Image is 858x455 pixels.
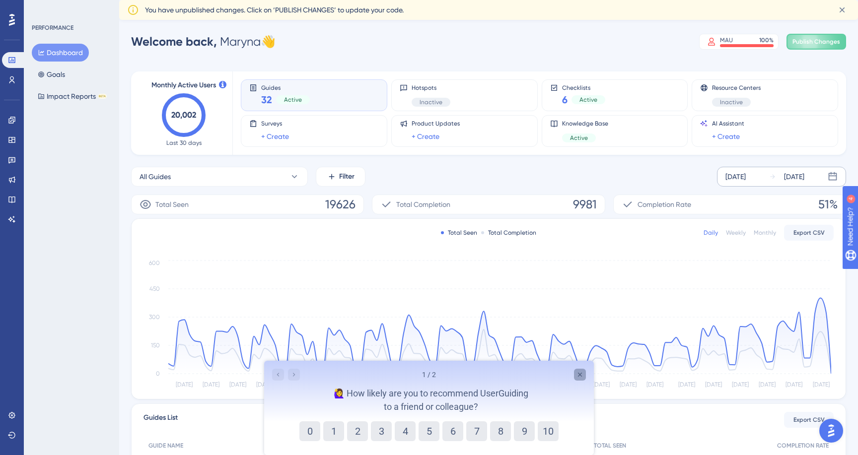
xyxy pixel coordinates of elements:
button: Impact ReportsBETA [32,87,113,105]
span: Last 30 days [166,139,202,147]
div: 4 [69,5,72,13]
tspan: 0 [156,370,160,377]
tspan: [DATE] [176,381,193,388]
button: Goals [32,65,71,83]
div: Maryna 👋 [131,34,276,50]
span: GUIDE NAME [148,442,183,450]
button: Export CSV [784,225,834,241]
div: Daily [704,229,718,237]
tspan: [DATE] [813,381,830,388]
div: PERFORMANCE [32,24,73,32]
span: Publish Changes [792,38,840,46]
tspan: 600 [149,260,160,266]
iframe: UserGuiding Survey [264,361,594,455]
span: Filter [339,171,355,183]
span: Hotspots [412,84,450,92]
div: MAU [720,36,733,44]
span: Guides [261,84,310,91]
span: Monthly Active Users [151,79,216,91]
div: 100 % [759,36,774,44]
span: COMPLETION RATE [777,442,829,450]
tspan: [DATE] [646,381,663,388]
span: Total Completion [396,198,450,210]
div: Total Seen [441,229,477,237]
a: + Create [712,130,740,142]
span: Active [570,134,588,142]
span: Resource Centers [712,84,761,92]
span: Inactive [720,98,743,106]
span: Active [284,96,302,104]
span: Active [579,96,597,104]
span: 19626 [325,196,356,212]
tspan: [DATE] [759,381,776,388]
span: Total Seen [155,198,189,210]
button: Filter [316,167,365,187]
span: Welcome back, [131,34,217,49]
button: Publish Changes [786,34,846,50]
tspan: [DATE] [732,381,749,388]
span: Completion Rate [638,198,691,210]
div: [DATE] [725,171,746,183]
span: Need Help? [23,2,62,14]
span: All Guides [140,171,171,183]
tspan: [DATE] [229,381,246,388]
a: + Create [261,130,289,142]
tspan: [DATE] [705,381,722,388]
tspan: 450 [149,285,160,292]
div: Total Completion [481,229,536,237]
span: Knowledge Base [562,120,608,128]
div: [DATE] [784,171,804,183]
tspan: [DATE] [256,381,273,388]
span: Guides List [143,412,178,428]
button: All Guides [131,167,308,187]
text: 20,002 [171,110,196,120]
a: + Create [412,130,439,142]
span: 6 [562,93,568,107]
div: Monthly [754,229,776,237]
div: BETA [98,94,107,99]
button: Export CSV [784,412,834,428]
span: TOTAL SEEN [594,442,626,450]
iframe: UserGuiding AI Assistant Launcher [816,416,846,446]
tspan: 150 [151,342,160,349]
tspan: [DATE] [620,381,637,388]
span: Export CSV [793,416,825,424]
span: Product Updates [412,120,460,128]
span: AI Assistant [712,120,744,128]
span: 9981 [573,196,597,212]
tspan: [DATE] [678,381,695,388]
span: 32 [261,93,272,107]
tspan: [DATE] [203,381,219,388]
span: Inactive [420,98,442,106]
span: Checklists [562,84,605,91]
div: Weekly [726,229,746,237]
button: Dashboard [32,44,89,62]
tspan: [DATE] [593,381,610,388]
tspan: 300 [149,314,160,321]
span: You have unpublished changes. Click on ‘PUBLISH CHANGES’ to update your code. [145,4,404,16]
span: 51% [818,196,838,212]
tspan: [DATE] [786,381,802,388]
span: Export CSV [793,229,825,237]
span: Surveys [261,120,289,128]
